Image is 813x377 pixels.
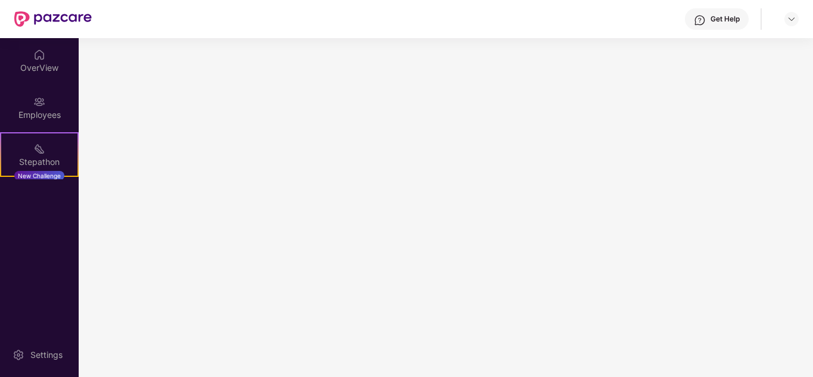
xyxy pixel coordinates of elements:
[13,349,24,361] img: svg+xml;base64,PHN2ZyBpZD0iU2V0dGluZy0yMHgyMCIgeG1sbnM9Imh0dHA6Ly93d3cudzMub3JnLzIwMDAvc3ZnIiB3aW...
[694,14,706,26] img: svg+xml;base64,PHN2ZyBpZD0iSGVscC0zMngzMiIgeG1sbnM9Imh0dHA6Ly93d3cudzMub3JnLzIwMDAvc3ZnIiB3aWR0aD...
[14,171,64,180] div: New Challenge
[1,156,77,168] div: Stepathon
[33,49,45,61] img: svg+xml;base64,PHN2ZyBpZD0iSG9tZSIgeG1sbnM9Imh0dHA6Ly93d3cudzMub3JnLzIwMDAvc3ZnIiB3aWR0aD0iMjAiIG...
[33,96,45,108] img: svg+xml;base64,PHN2ZyBpZD0iRW1wbG95ZWVzIiB4bWxucz0iaHR0cDovL3d3dy53My5vcmcvMjAwMC9zdmciIHdpZHRoPS...
[33,143,45,155] img: svg+xml;base64,PHN2ZyB4bWxucz0iaHR0cDovL3d3dy53My5vcmcvMjAwMC9zdmciIHdpZHRoPSIyMSIgaGVpZ2h0PSIyMC...
[27,349,66,361] div: Settings
[14,11,92,27] img: New Pazcare Logo
[787,14,796,24] img: svg+xml;base64,PHN2ZyBpZD0iRHJvcGRvd24tMzJ4MzIiIHhtbG5zPSJodHRwOi8vd3d3LnczLm9yZy8yMDAwL3N2ZyIgd2...
[710,14,740,24] div: Get Help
